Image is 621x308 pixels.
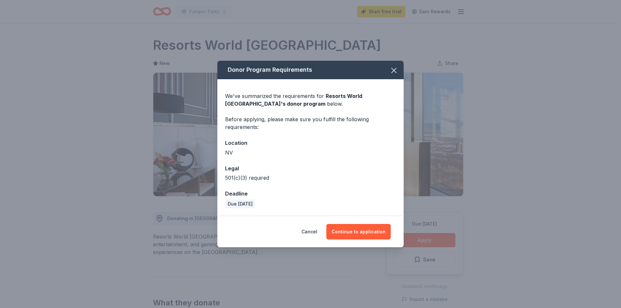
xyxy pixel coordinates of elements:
div: Donor Program Requirements [217,61,404,79]
button: Cancel [301,224,317,239]
div: Legal [225,164,396,173]
div: Location [225,139,396,147]
div: NV [225,149,396,156]
div: Before applying, please make sure you fulfill the following requirements: [225,115,396,131]
div: Due [DATE] [225,199,255,208]
div: Deadline [225,189,396,198]
button: Continue to application [326,224,391,239]
div: 501(c)(3) required [225,174,396,182]
div: We've summarized the requirements for below. [225,92,396,108]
